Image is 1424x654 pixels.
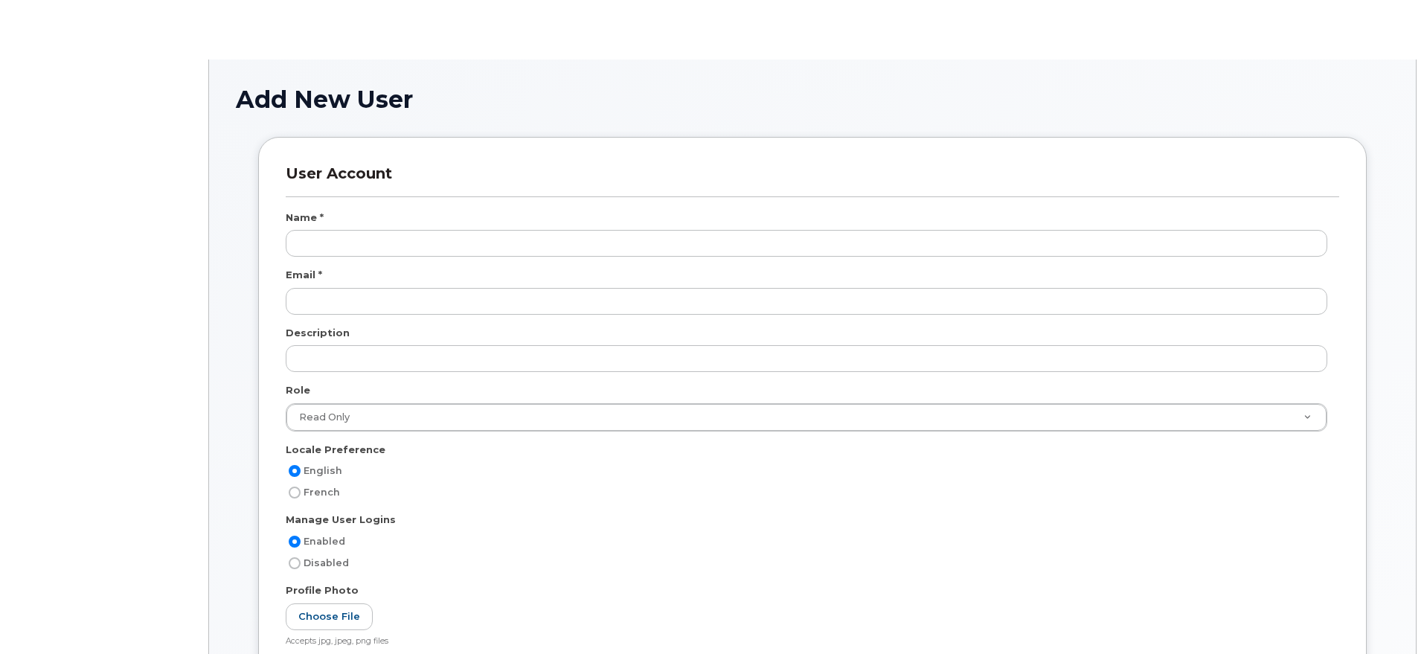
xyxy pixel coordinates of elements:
label: Manage User Logins [286,513,396,527]
label: Choose File [286,603,373,631]
label: Locale Preference [286,443,385,457]
label: Email * [286,268,322,282]
a: Read Only [286,404,1327,431]
label: Disabled [286,554,349,572]
label: Role [286,383,310,397]
label: Description [286,326,350,340]
input: French [289,487,301,498]
h1: Add New User [236,86,1389,112]
input: Enabled [289,536,301,548]
span: Read Only [290,411,350,424]
input: Disabled [289,557,301,569]
h3: User Account [286,164,1339,196]
label: Profile Photo [286,583,359,597]
span: French [304,487,340,498]
span: English [304,465,342,476]
div: Accepts jpg, jpeg, png files [286,636,1327,647]
label: Name * [286,211,324,225]
label: Enabled [286,533,345,551]
input: English [289,465,301,477]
